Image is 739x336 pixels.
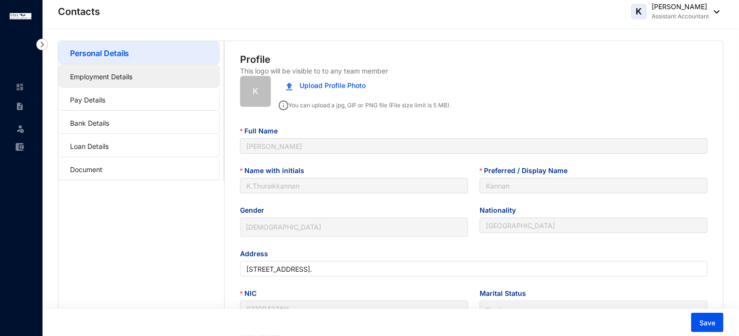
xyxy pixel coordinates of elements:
p: Contacts [58,5,100,18]
img: nav-icon-right.af6afadce00d159da59955279c43614e.svg [36,39,48,50]
a: Loan Details [70,142,109,150]
a: Employment Details [70,73,132,81]
button: Save [691,313,724,332]
button: Upload Profile Photo [279,76,373,95]
a: Personal Details [70,48,129,58]
img: contract-unselected.99e2b2107c0a7dd48938.svg [15,102,24,111]
img: logo [10,13,31,19]
span: Male [246,220,462,234]
img: home-unselected.a29eae3204392db15eaf.svg [15,83,24,91]
a: Pay Details [70,96,105,104]
span: K [253,85,258,98]
a: Bank Details [70,119,109,127]
li: Expenses [8,137,31,157]
input: Address [240,261,708,277]
img: dropdown-black.8e83cc76930a90b1a4fdb6d089b7bf3a.svg [709,10,720,14]
span: Save [699,318,715,328]
img: expense-unselected.2edcf0507c847f3e9e96.svg [15,143,24,151]
label: NIC [240,288,263,299]
a: Document [70,165,102,174]
label: Gender [240,205,271,216]
span: K [636,7,642,16]
span: Upload Profile Photo [299,80,366,91]
span: Single [485,303,702,318]
img: info.ad751165ce926853d1d36026adaaebbf.svg [279,101,288,110]
label: Name with initials [240,165,311,176]
label: Marital Status [480,288,533,299]
label: Nationality [480,205,523,216]
li: Contracts [8,97,31,116]
img: leave-unselected.2934df6273408c3f84d9.svg [15,124,25,133]
input: Preferred / Display Name [480,178,708,193]
p: [PERSON_NAME] [652,2,709,12]
img: upload.c0f81fc875f389a06f631e1c6d8834da.svg [286,82,293,90]
p: You can upload a jpg, GIF or PNG file (File size limit is 5 MB). [279,97,451,110]
input: Full Name [240,138,708,154]
input: Nationality [480,218,708,233]
label: Full Name [240,126,284,136]
input: NIC [240,301,468,316]
label: Address [240,248,275,259]
p: Assistant Accountant [652,12,709,21]
p: Profile [240,53,270,66]
li: Home [8,77,31,97]
input: Name with initials [240,178,468,193]
label: Preferred / Display Name [480,165,574,176]
p: This logo will be visible to to any team member [240,66,388,76]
